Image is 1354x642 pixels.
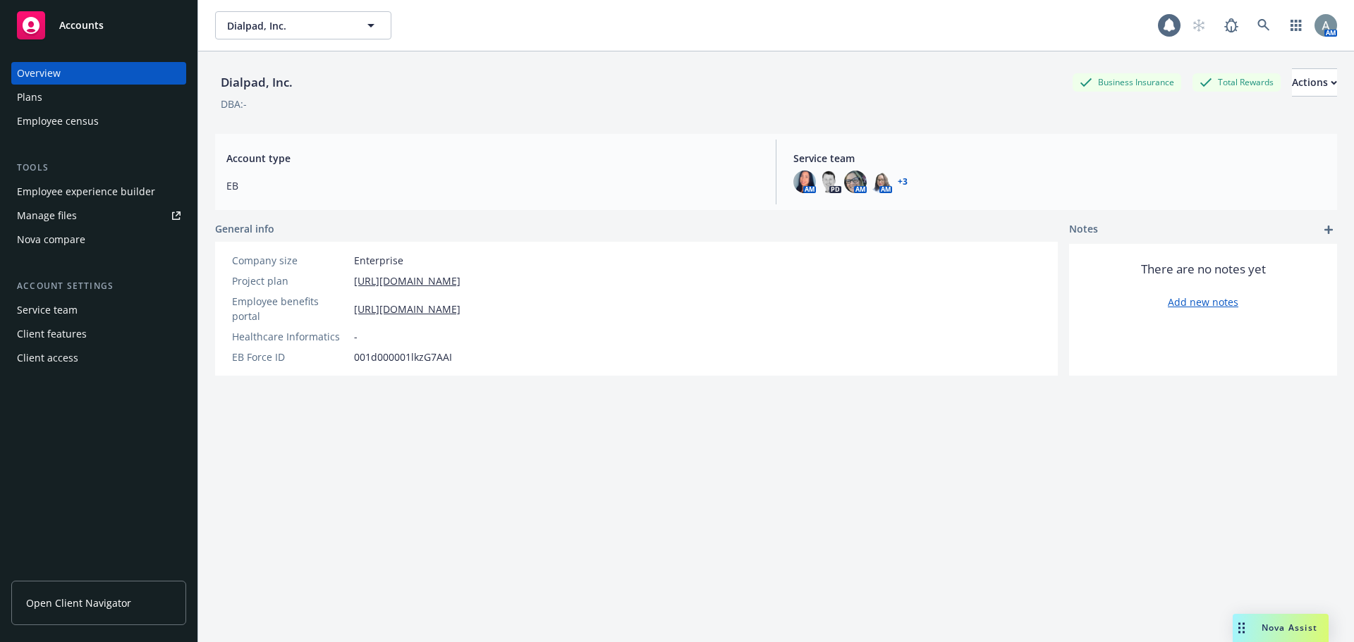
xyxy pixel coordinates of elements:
[1185,11,1213,39] a: Start snowing
[11,110,186,132] a: Employee census
[17,62,61,85] div: Overview
[1069,221,1098,238] span: Notes
[1168,295,1238,309] a: Add new notes
[232,294,348,323] div: Employee benefits portal
[215,73,298,92] div: Dialpad, Inc.
[1262,622,1317,634] span: Nova Assist
[232,329,348,344] div: Healthcare Informatics
[1282,11,1310,39] a: Switch app
[793,171,816,193] img: photo
[17,228,85,251] div: Nova compare
[354,273,461,288] a: [URL][DOMAIN_NAME]
[354,253,403,268] span: Enterprise
[11,299,186,321] a: Service team
[17,204,77,227] div: Manage files
[215,11,391,39] button: Dialpad, Inc.
[1292,68,1337,97] button: Actions
[1292,69,1337,96] div: Actions
[1233,614,1250,642] div: Drag to move
[17,299,78,321] div: Service team
[793,151,1326,166] span: Service team
[898,178,908,186] a: +3
[1193,73,1281,91] div: Total Rewards
[226,151,759,166] span: Account type
[232,253,348,268] div: Company size
[844,171,867,193] img: photo
[215,221,274,236] span: General info
[1315,14,1337,37] img: photo
[26,595,131,610] span: Open Client Navigator
[17,86,42,109] div: Plans
[819,171,841,193] img: photo
[11,204,186,227] a: Manage files
[17,180,155,203] div: Employee experience builder
[11,279,186,293] div: Account settings
[1073,73,1181,91] div: Business Insurance
[354,350,452,364] span: 001d000001lkzG7AAI
[1320,221,1337,238] a: add
[11,62,186,85] a: Overview
[221,97,247,111] div: DBA: -
[11,323,186,345] a: Client features
[59,20,104,31] span: Accounts
[11,228,186,251] a: Nova compare
[11,347,186,369] a: Client access
[11,180,186,203] a: Employee experience builder
[870,171,892,193] img: photo
[11,86,186,109] a: Plans
[232,350,348,364] div: EB Force ID
[17,110,99,132] div: Employee census
[1141,261,1266,278] span: There are no notes yet
[11,161,186,175] div: Tools
[227,18,349,33] span: Dialpad, Inc.
[1217,11,1245,39] a: Report a Bug
[354,302,461,316] a: [URL][DOMAIN_NAME]
[17,323,87,345] div: Client features
[17,347,78,369] div: Client access
[232,273,348,288] div: Project plan
[226,178,759,193] span: EB
[1250,11,1278,39] a: Search
[11,6,186,45] a: Accounts
[1233,614,1329,642] button: Nova Assist
[354,329,358,344] span: -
